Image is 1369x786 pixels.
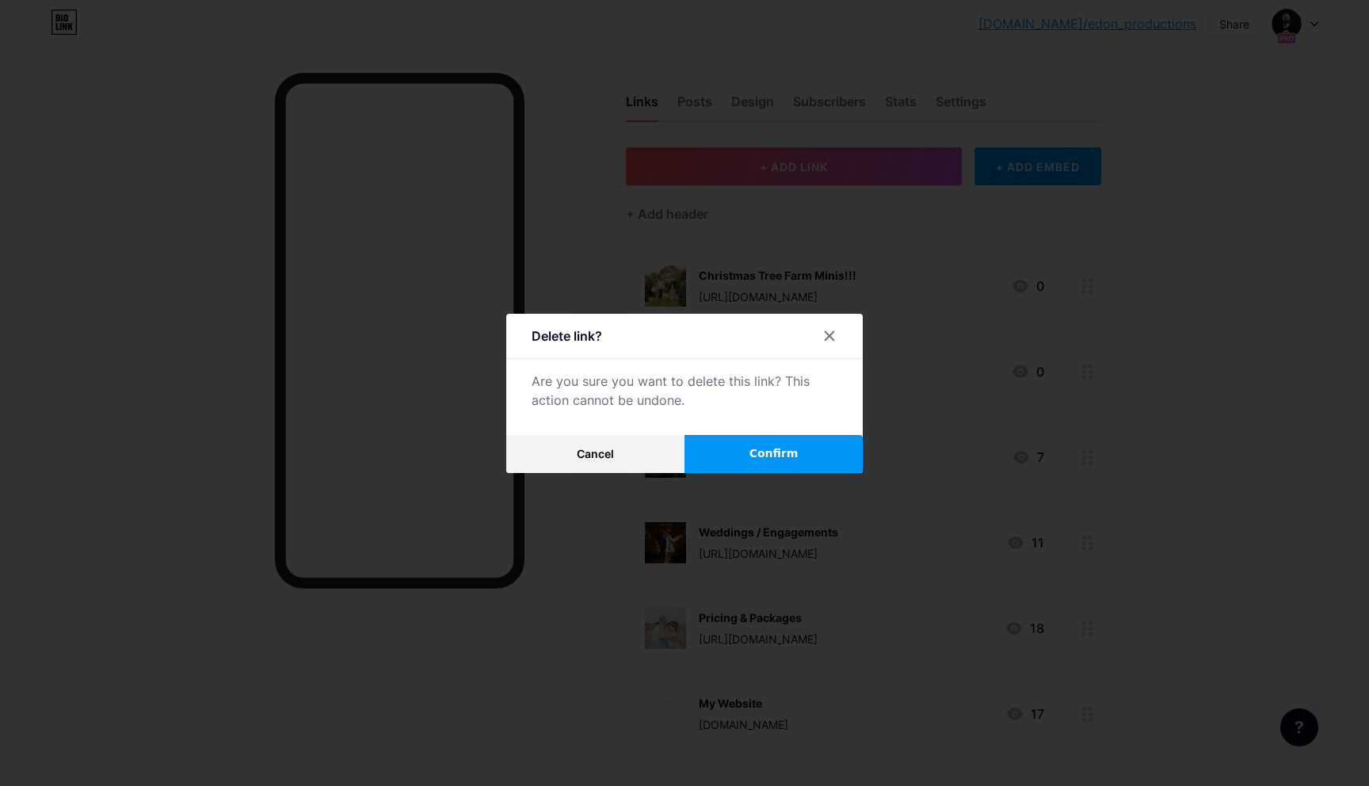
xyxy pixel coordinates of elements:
[532,326,602,345] div: Delete link?
[577,447,614,460] span: Cancel
[506,435,684,473] button: Cancel
[532,372,837,410] div: Are you sure you want to delete this link? This action cannot be undone.
[749,445,799,462] span: Confirm
[684,435,863,473] button: Confirm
